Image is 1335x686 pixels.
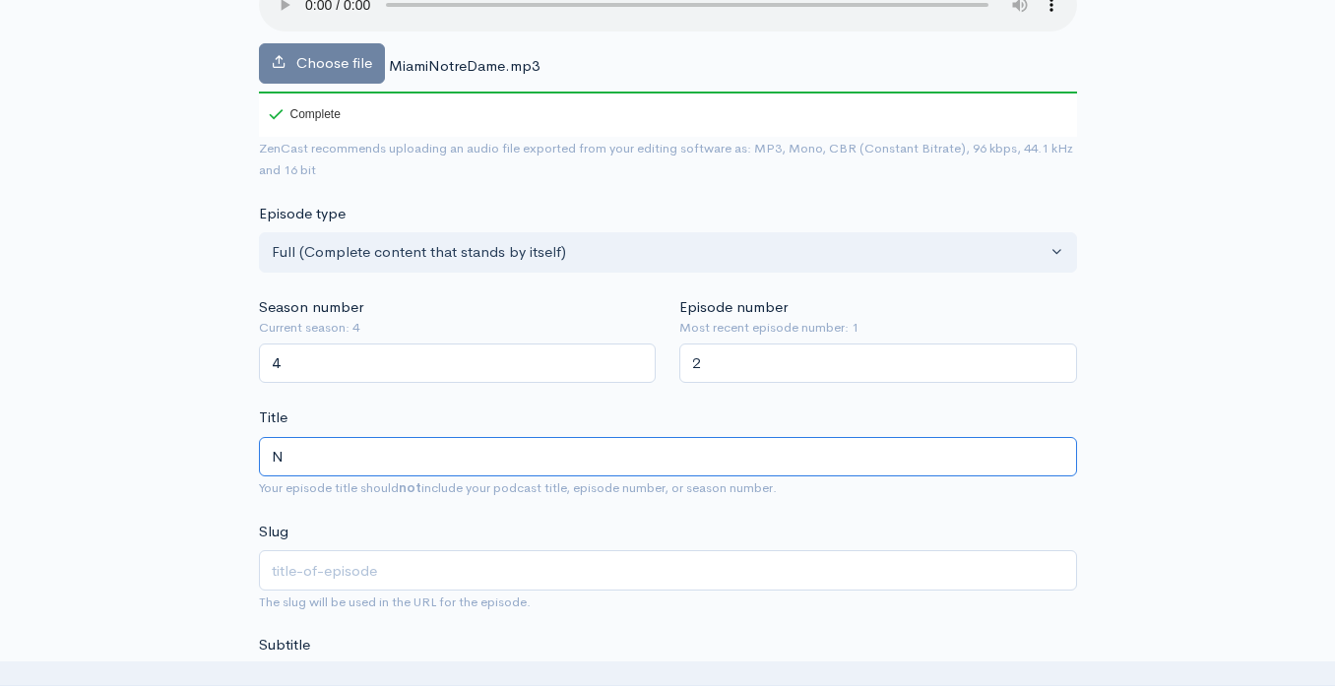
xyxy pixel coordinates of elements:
label: Episode type [259,203,346,225]
input: title-of-episode [259,550,1077,591]
small: Your episode title should include your podcast title, episode number, or season number. [259,479,777,496]
small: The slug will be used in the URL for the episode. [259,593,531,610]
span: MiamiNotreDame.mp3 [389,56,540,75]
div: 100% [259,92,1077,94]
strong: not [399,479,421,496]
small: Current season: 4 [259,318,657,338]
label: Title [259,406,287,429]
label: Subtitle [259,634,310,656]
label: Episode number [679,296,788,319]
div: Complete [259,92,345,137]
input: Enter season number for this episode [259,343,657,384]
div: Full (Complete content that stands by itself) [272,241,1047,264]
label: Season number [259,296,363,319]
input: Enter episode number [679,343,1077,384]
label: Slug [259,521,288,543]
span: Choose file [296,53,372,72]
small: Most recent episode number: 1 [679,318,1077,338]
small: ZenCast recommends uploading an audio file exported from your editing software as: MP3, Mono, CBR... [259,140,1073,179]
input: What is the episode's title? [259,437,1077,477]
div: Complete [269,108,341,120]
button: Full (Complete content that stands by itself) [259,232,1077,273]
